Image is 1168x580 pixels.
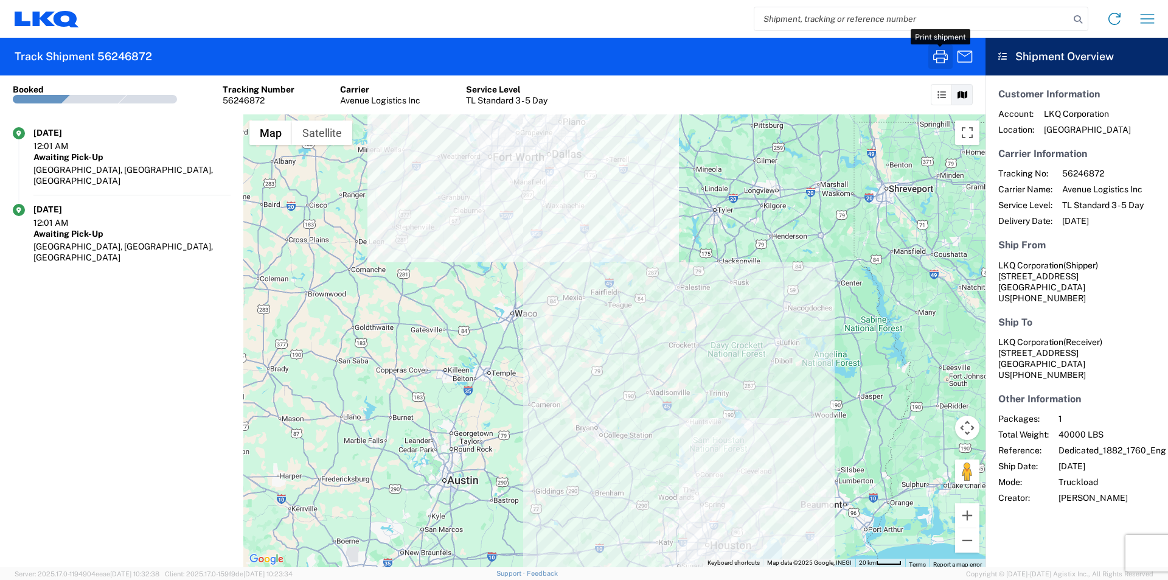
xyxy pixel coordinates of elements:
[466,95,547,106] div: TL Standard 3 - 5 Day
[707,559,760,567] button: Keyboard shortcuts
[33,141,94,152] div: 12:01 AM
[985,38,1168,75] header: Shipment Overview
[1010,293,1086,303] span: [PHONE_NUMBER]
[1044,124,1131,135] span: [GEOGRAPHIC_DATA]
[998,461,1049,472] span: Ship Date:
[955,528,979,553] button: Zoom out
[15,570,159,578] span: Server: 2025.17.0-1194904eeae
[110,570,159,578] span: [DATE] 10:32:38
[1044,108,1131,119] span: LKQ Corporation
[340,95,420,106] div: Avenue Logistics Inc
[998,337,1102,358] span: LKQ Corporation [STREET_ADDRESS]
[33,164,231,186] div: [GEOGRAPHIC_DATA], [GEOGRAPHIC_DATA], [GEOGRAPHIC_DATA]
[1062,215,1144,226] span: [DATE]
[966,568,1153,579] span: Copyright © [DATE]-[DATE] Agistix Inc., All Rights Reserved
[1062,184,1144,195] span: Avenue Logistics Inc
[955,416,979,440] button: Map camera controls
[998,200,1052,211] span: Service Level:
[998,239,1155,251] h5: Ship From
[249,121,292,145] button: Show street map
[998,215,1052,226] span: Delivery Date:
[246,551,287,567] img: Google
[165,570,293,578] span: Client: 2025.17.0-159f9de
[527,570,558,577] a: Feedback
[1063,260,1098,270] span: (Shipper)
[998,88,1155,100] h5: Customer Information
[998,445,1049,456] span: Reference:
[33,127,94,138] div: [DATE]
[223,95,294,106] div: 56246872
[754,7,1069,30] input: Shipment, tracking or reference number
[955,121,979,145] button: Toggle fullscreen view
[33,217,94,228] div: 12:01 AM
[955,503,979,528] button: Zoom in
[243,570,293,578] span: [DATE] 10:23:34
[955,459,979,484] button: Drag Pegman onto the map to open Street View
[855,559,905,567] button: Map Scale: 20 km per 38 pixels
[340,84,420,95] div: Carrier
[998,168,1052,179] span: Tracking No:
[466,84,547,95] div: Service Level
[998,260,1063,270] span: LKQ Corporation
[767,559,852,566] span: Map data ©2025 Google, INEGI
[998,337,1155,380] address: [GEOGRAPHIC_DATA] US
[1062,168,1144,179] span: 56246872
[998,477,1049,487] span: Mode:
[998,108,1034,119] span: Account:
[998,492,1049,503] span: Creator:
[1010,370,1086,380] span: [PHONE_NUMBER]
[1062,200,1144,211] span: TL Standard 3 - 5 Day
[998,148,1155,159] h5: Carrier Information
[998,413,1049,424] span: Packages:
[13,84,44,95] div: Booked
[909,561,926,568] a: Terms
[1063,337,1102,347] span: (Receiver)
[33,204,94,215] div: [DATE]
[33,152,231,162] div: Awaiting Pick-Up
[15,49,152,64] h2: Track Shipment 56246872
[933,561,982,568] a: Report a map error
[998,429,1049,440] span: Total Weight:
[292,121,352,145] button: Show satellite imagery
[998,316,1155,328] h5: Ship To
[998,271,1079,281] span: [STREET_ADDRESS]
[998,393,1155,405] h5: Other Information
[998,260,1155,304] address: [GEOGRAPHIC_DATA] US
[496,570,527,577] a: Support
[33,241,231,263] div: [GEOGRAPHIC_DATA], [GEOGRAPHIC_DATA], [GEOGRAPHIC_DATA]
[859,559,876,566] span: 20 km
[223,84,294,95] div: Tracking Number
[998,124,1034,135] span: Location:
[33,228,231,239] div: Awaiting Pick-Up
[246,551,287,567] a: Open this area in Google Maps (opens a new window)
[998,184,1052,195] span: Carrier Name:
